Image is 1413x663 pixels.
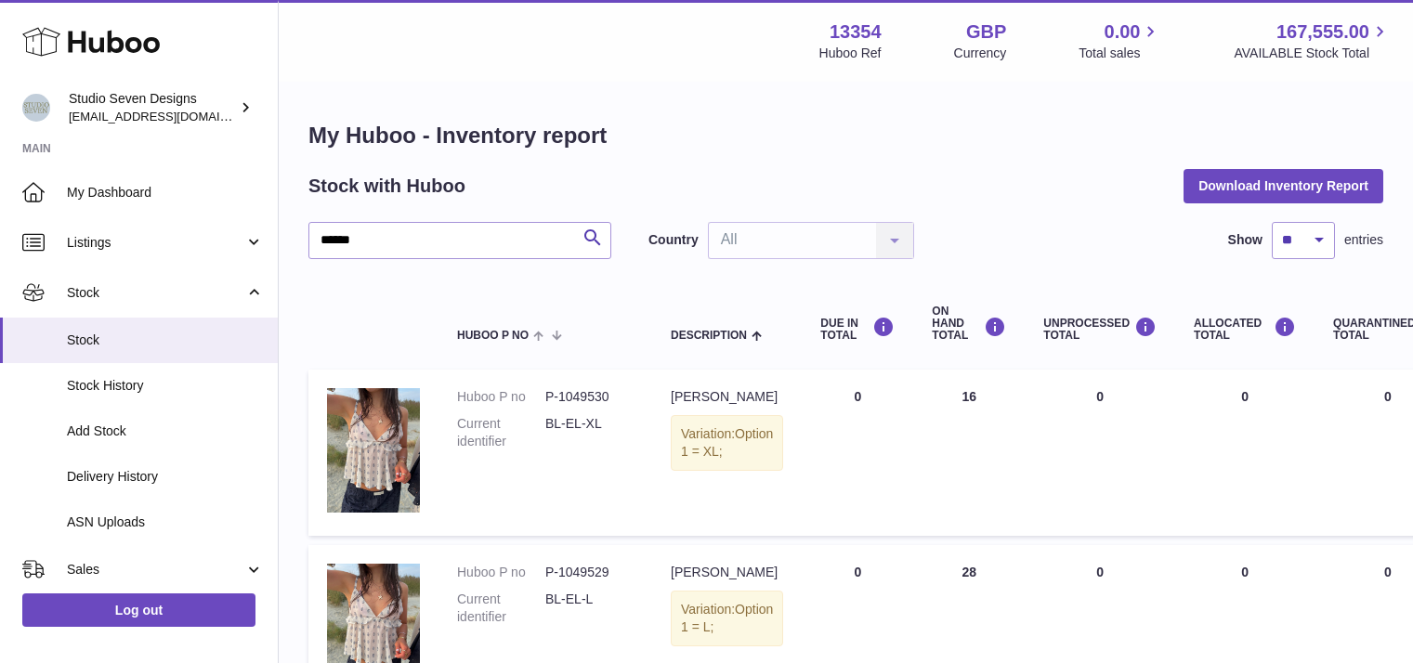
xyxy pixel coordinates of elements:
[819,45,882,62] div: Huboo Ref
[1384,565,1392,579] span: 0
[1228,231,1263,249] label: Show
[308,121,1383,150] h1: My Huboo - Inventory report
[671,415,783,471] div: Variation:
[67,422,264,440] span: Add Stock
[545,591,634,626] dd: BL-EL-L
[681,426,773,459] span: Option 1 = XL;
[1184,169,1383,202] button: Download Inventory Report
[1105,19,1141,45] span: 0.00
[830,19,882,45] strong: 13354
[457,330,529,342] span: Huboo P no
[22,593,255,627] a: Log out
[67,284,244,302] span: Stock
[69,90,236,125] div: Studio Seven Designs
[67,513,264,531] span: ASN Uploads
[1344,231,1383,249] span: entries
[1234,45,1391,62] span: AVAILABLE Stock Total
[671,330,747,342] span: Description
[820,317,895,342] div: DUE IN TOTAL
[1025,370,1175,536] td: 0
[954,45,1007,62] div: Currency
[671,564,783,581] div: [PERSON_NAME]
[457,564,545,581] dt: Huboo P no
[457,591,545,626] dt: Current identifier
[545,415,634,450] dd: BL-EL-XL
[457,388,545,406] dt: Huboo P no
[1276,19,1369,45] span: 167,555.00
[1194,317,1296,342] div: ALLOCATED Total
[1079,45,1161,62] span: Total sales
[545,564,634,581] dd: P-1049529
[545,388,634,406] dd: P-1049530
[1175,370,1315,536] td: 0
[308,174,465,199] h2: Stock with Huboo
[67,234,244,252] span: Listings
[67,377,264,395] span: Stock History
[22,94,50,122] img: contact.studiosevendesigns@gmail.com
[327,388,420,513] img: product image
[966,19,1006,45] strong: GBP
[1234,19,1391,62] a: 167,555.00 AVAILABLE Stock Total
[67,468,264,486] span: Delivery History
[1043,317,1157,342] div: UNPROCESSED Total
[932,305,1006,343] div: ON HAND Total
[69,109,273,123] span: [EMAIL_ADDRESS][DOMAIN_NAME]
[67,331,264,349] span: Stock
[67,561,244,578] span: Sales
[457,415,545,450] dt: Current identifier
[671,388,783,406] div: [PERSON_NAME]
[671,591,783,646] div: Variation:
[913,370,1025,536] td: 16
[648,231,699,249] label: Country
[802,370,913,536] td: 0
[67,184,264,201] span: My Dashboard
[1384,389,1392,404] span: 0
[1079,19,1161,62] a: 0.00 Total sales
